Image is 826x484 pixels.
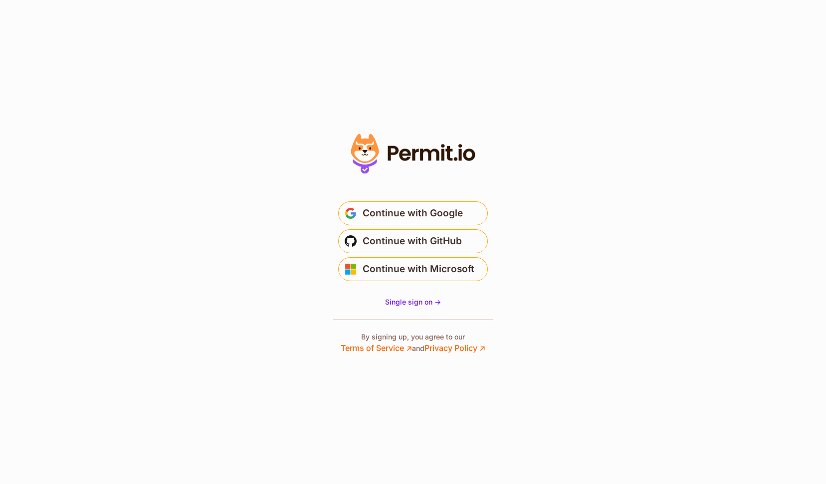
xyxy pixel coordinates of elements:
button: Continue with Google [338,201,488,225]
a: Single sign on -> [385,297,441,307]
span: Single sign on -> [385,298,441,306]
span: Continue with Google [363,205,463,221]
span: Continue with GitHub [363,233,462,249]
p: By signing up, you agree to our and [341,332,485,354]
button: Continue with Microsoft [338,257,488,281]
a: Terms of Service ↗ [341,343,412,353]
button: Continue with GitHub [338,229,488,253]
span: Continue with Microsoft [363,261,474,277]
a: Privacy Policy ↗ [424,343,485,353]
